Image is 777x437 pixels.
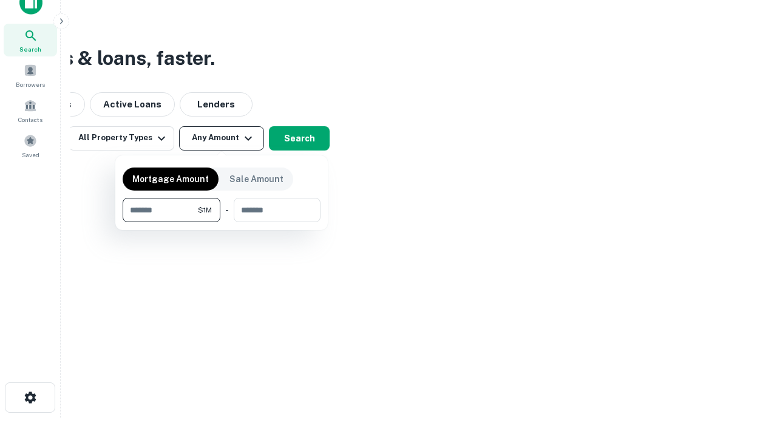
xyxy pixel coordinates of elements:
[198,205,212,215] span: $1M
[716,340,777,398] iframe: Chat Widget
[132,172,209,186] p: Mortgage Amount
[229,172,283,186] p: Sale Amount
[225,198,229,222] div: -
